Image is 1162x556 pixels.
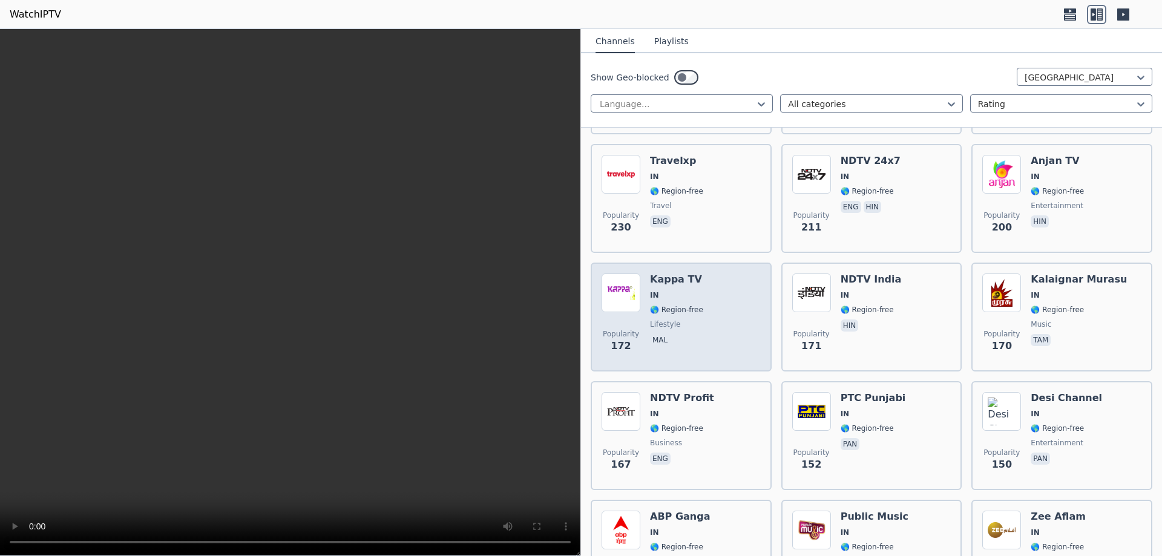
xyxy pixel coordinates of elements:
[650,201,672,211] span: travel
[650,542,703,552] span: 🌎 Region-free
[841,409,850,419] span: IN
[1031,424,1084,433] span: 🌎 Region-free
[841,392,906,404] h6: PTC Punjabi
[1031,305,1084,315] span: 🌎 Region-free
[650,424,703,433] span: 🌎 Region-free
[650,305,703,315] span: 🌎 Region-free
[1031,528,1040,537] span: IN
[650,409,659,419] span: IN
[1031,201,1083,211] span: entertainment
[864,201,882,213] p: hin
[591,71,669,83] label: Show Geo-blocked
[841,201,861,213] p: eng
[650,392,714,404] h6: NDTV Profit
[603,329,639,339] span: Popularity
[793,211,830,220] span: Popularity
[650,273,703,286] h6: Kappa TV
[650,334,670,346] p: mal
[611,339,631,353] span: 172
[841,511,908,523] h6: Public Music
[801,457,821,472] span: 152
[602,273,640,312] img: Kappa TV
[650,528,659,537] span: IN
[841,186,894,196] span: 🌎 Region-free
[983,329,1020,339] span: Popularity
[1031,453,1050,465] p: pan
[841,155,901,167] h6: NDTV 24x7
[841,424,894,433] span: 🌎 Region-free
[1031,155,1084,167] h6: Anjan TV
[992,339,1012,353] span: 170
[10,7,61,22] a: WatchIPTV
[983,448,1020,457] span: Popularity
[801,339,821,353] span: 171
[1031,438,1083,448] span: entertainment
[1031,392,1102,404] h6: Desi Channel
[801,220,821,235] span: 211
[602,155,640,194] img: Travelxp
[650,215,671,227] p: eng
[602,511,640,549] img: ABP Ganga
[1031,511,1086,523] h6: Zee Aflam
[650,438,682,448] span: business
[792,155,831,194] img: NDTV 24x7
[841,305,894,315] span: 🌎 Region-free
[1031,186,1084,196] span: 🌎 Region-free
[983,211,1020,220] span: Popularity
[603,448,639,457] span: Popularity
[650,453,671,465] p: eng
[841,273,902,286] h6: NDTV India
[611,457,631,472] span: 167
[982,511,1021,549] img: Zee Aflam
[792,511,831,549] img: Public Music
[841,542,894,552] span: 🌎 Region-free
[982,273,1021,312] img: Kalaignar Murasu
[596,30,635,53] button: Channels
[1031,319,1051,329] span: music
[602,392,640,431] img: NDTV Profit
[1031,215,1049,227] p: hin
[611,220,631,235] span: 230
[1031,172,1040,182] span: IN
[1031,273,1127,286] h6: Kalaignar Murasu
[1031,334,1051,346] p: tam
[841,438,860,450] p: pan
[841,528,850,537] span: IN
[793,329,830,339] span: Popularity
[841,319,859,332] p: hin
[982,155,1021,194] img: Anjan TV
[793,448,830,457] span: Popularity
[792,392,831,431] img: PTC Punjabi
[1031,409,1040,419] span: IN
[992,457,1012,472] span: 150
[650,186,703,196] span: 🌎 Region-free
[841,290,850,300] span: IN
[650,319,680,329] span: lifestyle
[654,30,689,53] button: Playlists
[603,211,639,220] span: Popularity
[650,155,703,167] h6: Travelxp
[650,290,659,300] span: IN
[1031,290,1040,300] span: IN
[982,392,1021,431] img: Desi Channel
[650,511,710,523] h6: ABP Ganga
[650,172,659,182] span: IN
[841,172,850,182] span: IN
[1031,542,1084,552] span: 🌎 Region-free
[792,273,831,312] img: NDTV India
[992,220,1012,235] span: 200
